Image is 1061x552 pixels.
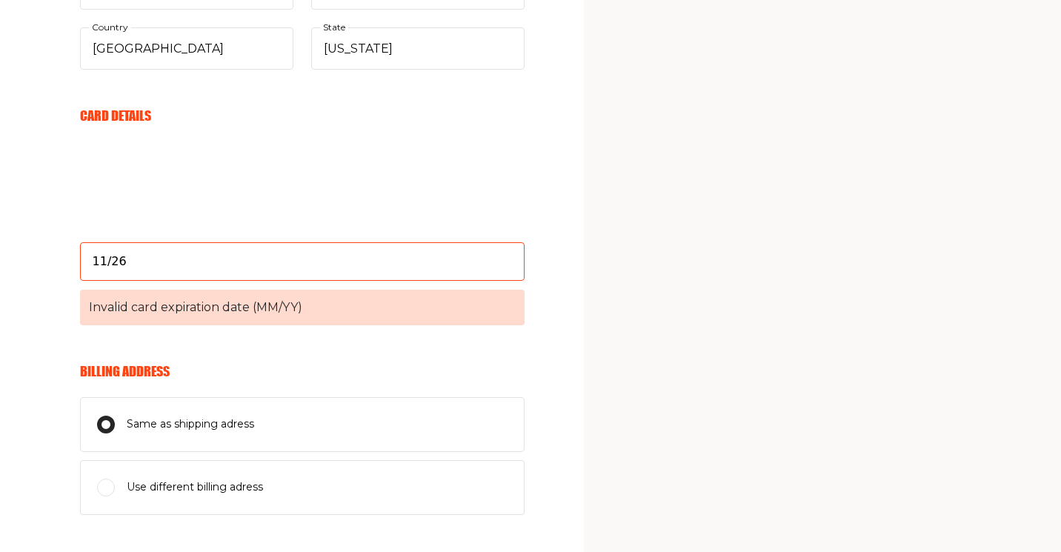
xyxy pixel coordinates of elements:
[80,290,525,325] span: Invalid card expiration date (MM/YY)
[89,19,131,35] label: Country
[80,107,525,124] h6: Card Details
[97,416,115,433] input: Same as shipping adress
[311,27,525,70] select: State
[80,363,525,379] h6: Billing Address
[80,27,293,70] select: Country
[80,192,525,303] iframe: cvv
[80,142,525,253] iframe: card
[127,479,263,496] span: Use different billing adress
[80,242,525,281] input: Invalid card expiration date (MM/YY)
[127,416,254,433] span: Same as shipping adress
[97,479,115,496] input: Use different billing adress
[320,19,348,35] label: State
